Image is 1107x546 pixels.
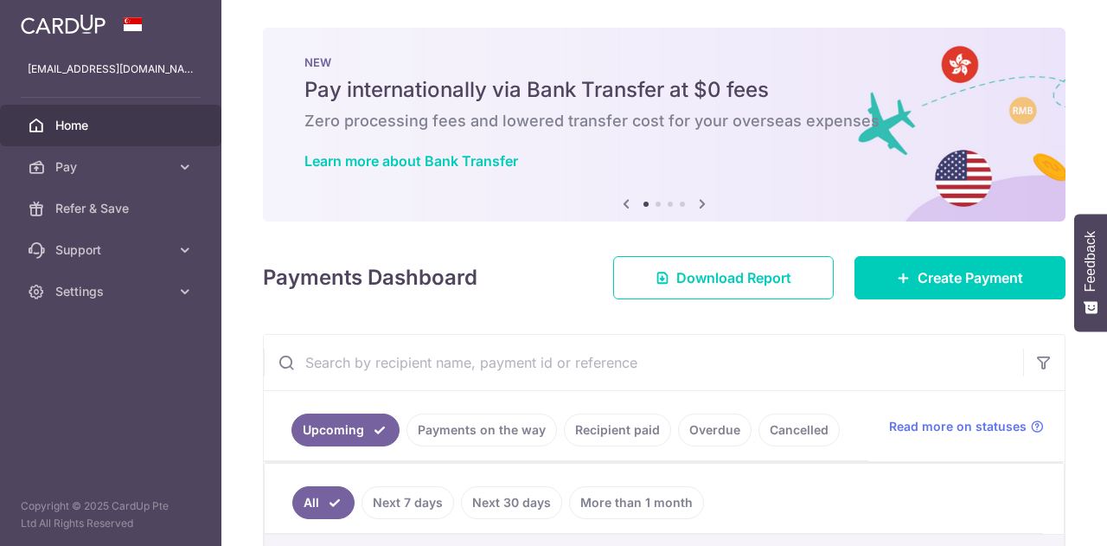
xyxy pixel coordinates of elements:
[28,61,194,78] p: [EMAIL_ADDRESS][DOMAIN_NAME]
[569,486,704,519] a: More than 1 month
[564,414,671,446] a: Recipient paid
[304,55,1024,69] p: NEW
[889,418,1044,435] a: Read more on statuses
[918,267,1023,288] span: Create Payment
[263,262,477,293] h4: Payments Dashboard
[1074,214,1107,331] button: Feedback - Show survey
[613,256,834,299] a: Download Report
[406,414,557,446] a: Payments on the way
[889,418,1027,435] span: Read more on statuses
[304,111,1024,132] h6: Zero processing fees and lowered transfer cost for your overseas expenses
[55,158,170,176] span: Pay
[758,414,840,446] a: Cancelled
[676,267,791,288] span: Download Report
[1083,231,1098,292] span: Feedback
[55,283,170,300] span: Settings
[304,76,1024,104] h5: Pay internationally via Bank Transfer at $0 fees
[678,414,752,446] a: Overdue
[55,200,170,217] span: Refer & Save
[854,256,1065,299] a: Create Payment
[304,152,518,170] a: Learn more about Bank Transfer
[55,241,170,259] span: Support
[21,14,106,35] img: CardUp
[264,335,1023,390] input: Search by recipient name, payment id or reference
[55,117,170,134] span: Home
[292,486,355,519] a: All
[362,486,454,519] a: Next 7 days
[291,414,400,446] a: Upcoming
[461,486,562,519] a: Next 30 days
[263,28,1065,222] img: Bank transfer banner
